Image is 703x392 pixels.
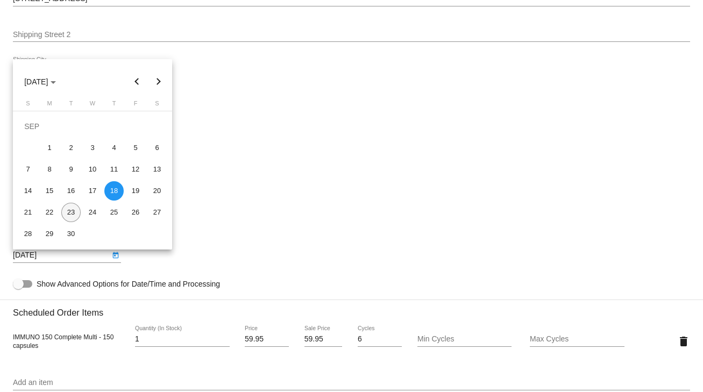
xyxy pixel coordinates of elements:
button: Choose month and year [16,71,65,92]
th: Saturday [146,100,168,111]
td: September 10, 2025 [82,159,103,180]
td: September 30, 2025 [60,223,82,245]
span: [DATE] [24,77,56,86]
th: Friday [125,100,146,111]
td: September 16, 2025 [60,180,82,202]
td: September 26, 2025 [125,202,146,223]
th: Wednesday [82,100,103,111]
td: September 3, 2025 [82,137,103,159]
div: 22 [40,203,59,222]
div: 29 [40,224,59,244]
button: Previous month [126,71,148,92]
div: 17 [83,181,102,201]
div: 14 [18,181,38,201]
th: Thursday [103,100,125,111]
button: Next month [148,71,169,92]
td: September 25, 2025 [103,202,125,223]
div: 23 [61,203,81,222]
td: September 15, 2025 [39,180,60,202]
td: September 4, 2025 [103,137,125,159]
div: 9 [61,160,81,179]
td: September 1, 2025 [39,137,60,159]
div: 11 [104,160,124,179]
td: September 5, 2025 [125,137,146,159]
div: 8 [40,160,59,179]
th: Tuesday [60,100,82,111]
td: September 9, 2025 [60,159,82,180]
td: September 12, 2025 [125,159,146,180]
td: September 21, 2025 [17,202,39,223]
div: 25 [104,203,124,222]
td: September 6, 2025 [146,137,168,159]
td: September 14, 2025 [17,180,39,202]
td: September 2, 2025 [60,137,82,159]
div: 19 [126,181,145,201]
div: 18 [104,181,124,201]
div: 13 [147,160,167,179]
td: September 27, 2025 [146,202,168,223]
td: September 11, 2025 [103,159,125,180]
div: 7 [18,160,38,179]
td: September 20, 2025 [146,180,168,202]
div: 1 [40,138,59,158]
div: 2 [61,138,81,158]
div: 6 [147,138,167,158]
div: 10 [83,160,102,179]
td: September 23, 2025 [60,202,82,223]
div: 15 [40,181,59,201]
div: 28 [18,224,38,244]
td: September 29, 2025 [39,223,60,245]
td: SEP [17,116,168,137]
div: 24 [83,203,102,222]
td: September 24, 2025 [82,202,103,223]
td: September 18, 2025 [103,180,125,202]
td: September 22, 2025 [39,202,60,223]
div: 20 [147,181,167,201]
td: September 8, 2025 [39,159,60,180]
div: 21 [18,203,38,222]
div: 30 [61,224,81,244]
div: 5 [126,138,145,158]
div: 4 [104,138,124,158]
td: September 19, 2025 [125,180,146,202]
td: September 28, 2025 [17,223,39,245]
div: 12 [126,160,145,179]
td: September 7, 2025 [17,159,39,180]
th: Monday [39,100,60,111]
div: 27 [147,203,167,222]
div: 26 [126,203,145,222]
th: Sunday [17,100,39,111]
div: 3 [83,138,102,158]
td: September 17, 2025 [82,180,103,202]
td: September 13, 2025 [146,159,168,180]
div: 16 [61,181,81,201]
